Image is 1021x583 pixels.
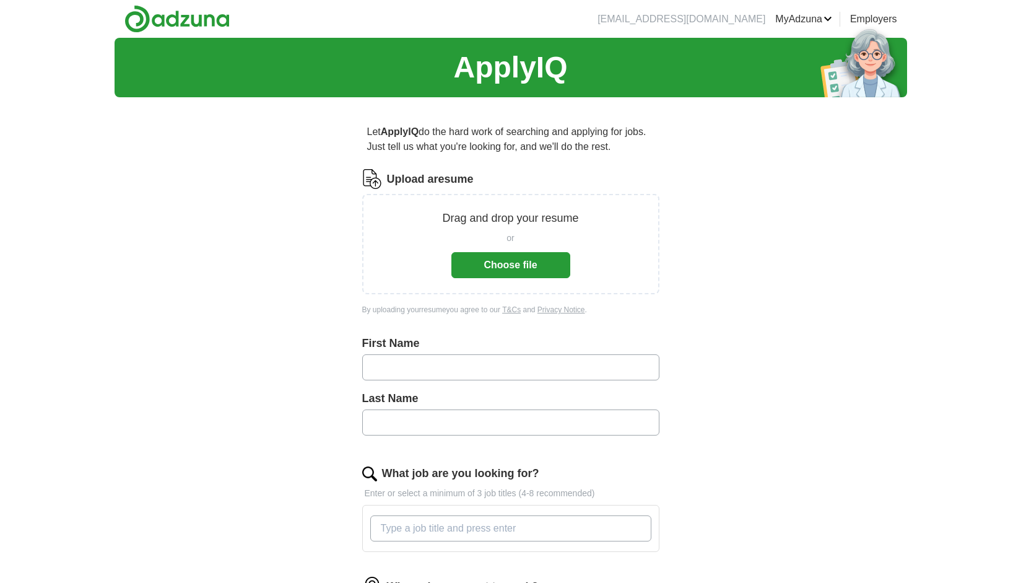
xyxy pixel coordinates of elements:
[850,12,897,27] a: Employers
[381,126,419,137] strong: ApplyIQ
[597,12,765,27] li: [EMAIL_ADDRESS][DOMAIN_NAME]
[362,169,382,189] img: CV Icon
[362,390,659,407] label: Last Name
[453,45,567,90] h1: ApplyIQ
[442,210,578,227] p: Drag and drop your resume
[537,305,585,314] a: Privacy Notice
[362,304,659,315] div: By uploading your resume you agree to our and .
[362,487,659,500] p: Enter or select a minimum of 3 job titles (4-8 recommended)
[124,5,230,33] img: Adzuna logo
[382,465,539,482] label: What job are you looking for?
[362,335,659,352] label: First Name
[502,305,521,314] a: T&Cs
[370,515,651,541] input: Type a job title and press enter
[387,171,474,188] label: Upload a resume
[775,12,832,27] a: MyAdzuna
[506,232,514,245] span: or
[362,120,659,159] p: Let do the hard work of searching and applying for jobs. Just tell us what you're looking for, an...
[362,467,377,481] img: search.png
[451,252,570,278] button: Choose file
